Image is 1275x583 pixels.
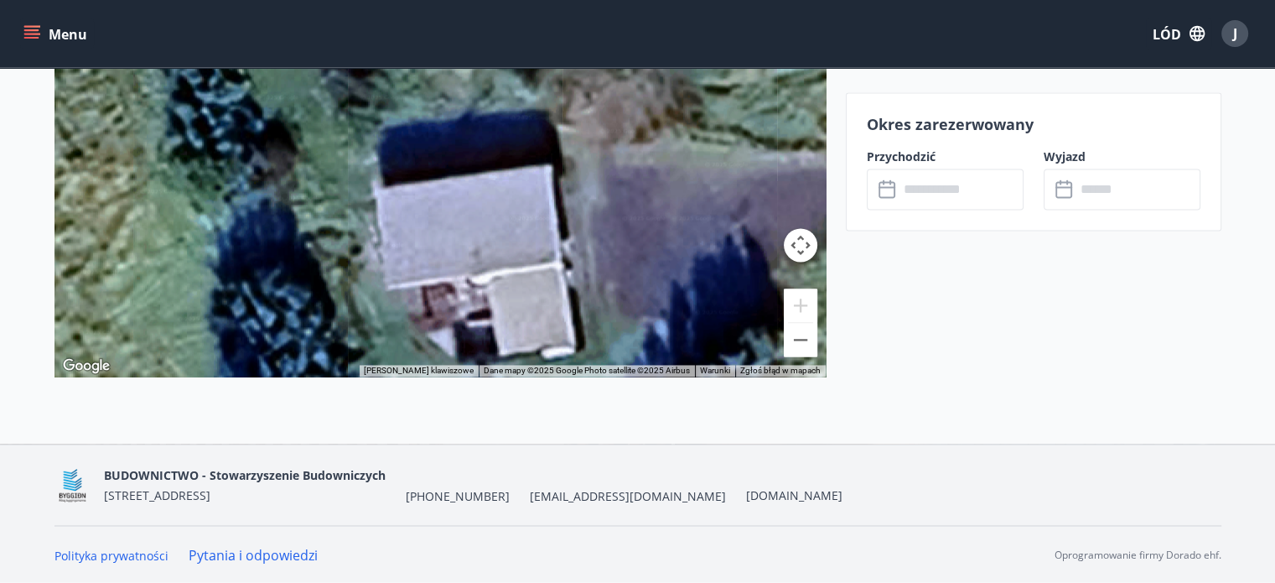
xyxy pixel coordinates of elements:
button: J [1215,13,1255,54]
button: Zapraszamy. [784,323,817,357]
button: Skróty klawiaturowe [364,365,474,377]
img: BKlGVmlTW1Qrz68WFGMFQUcXHWdQd7yePWMkvn3i.png [54,467,91,503]
font: J [1233,24,1237,43]
a: Pokaż dziesięć obszarów w Mapach Google (otwiera się w nowym oknie) [59,355,114,377]
button: Powiększać [784,289,817,322]
font: Wyjazd [1044,148,1086,164]
font: Przychodzić [867,148,936,164]
font: [STREET_ADDRESS] [104,487,210,503]
font: [PHONE_NUMBER] [406,488,510,504]
font: Dane mapy ©2025 Google Photo satellite ©2025 Airbus [484,366,690,375]
a: [DOMAIN_NAME] [746,487,842,503]
img: Google [59,355,114,377]
button: menu [20,18,94,49]
font: Warunki [700,366,730,375]
font: Oprogramowanie firmy Dorado ehf. [1055,548,1221,562]
font: BUDOWNICTWO - Stowarzyszenie Budowniczych [104,467,386,483]
a: Polityka prywatności [54,548,168,564]
font: [EMAIL_ADDRESS][DOMAIN_NAME] [530,488,726,504]
button: LÓD [1146,18,1211,49]
button: Sterowanie kamerą na mapie [784,228,817,262]
a: Zgłoś błąd w mapach [740,366,821,375]
font: Menu [49,25,87,44]
a: Pytania i odpowiedzi [189,546,318,565]
a: Warunki (otwiera siew w nowej karcie) [700,366,730,375]
font: LÓD [1153,25,1181,44]
font: Okres zarezerwowany [867,114,1034,134]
